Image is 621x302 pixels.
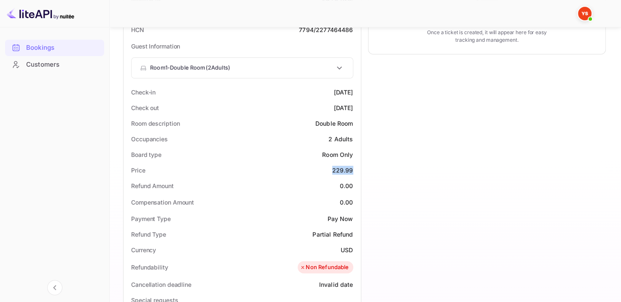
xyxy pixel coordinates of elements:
div: Refundability [131,263,168,272]
div: 0.00 [340,198,353,207]
div: Pay Now [327,214,353,223]
div: Occupancies [131,135,168,143]
div: Compensation Amount [131,198,194,207]
div: Currency [131,245,156,254]
a: Customers [5,57,104,72]
div: Board type [131,150,161,159]
div: Non Refundable [300,263,349,272]
div: 229.99 [332,166,353,175]
div: 7794/2277464486 [299,25,353,34]
p: Once a ticket is created, it will appear here for easy tracking and management. [423,29,550,44]
p: Guest Information [131,42,353,51]
div: Room1-Double Room(2Adults) [132,58,353,78]
div: 0.00 [340,181,353,190]
p: Room 1 - Double Room ( 2 Adults ) [150,64,230,72]
div: Customers [26,60,100,70]
div: HCN [131,25,144,34]
img: LiteAPI logo [7,7,74,20]
div: Price [131,166,145,175]
div: USD [341,245,353,254]
div: [DATE] [334,103,353,112]
div: Partial Refund [312,230,353,239]
div: Payment Type [131,214,171,223]
div: 2 Adults [328,135,353,143]
div: [DATE] [334,88,353,97]
a: Bookings [5,40,104,55]
div: Refund Amount [131,181,174,190]
button: Collapse navigation [47,280,62,295]
div: Room description [131,119,180,128]
div: Invalid date [319,280,353,289]
div: Customers [5,57,104,73]
img: Yandex Support [578,7,591,20]
div: Room Only [322,150,353,159]
div: Bookings [5,40,104,56]
div: Bookings [26,43,100,53]
div: Check-in [131,88,156,97]
div: Check out [131,103,159,112]
div: Double Room [315,119,353,128]
div: Cancellation deadline [131,280,191,289]
div: Refund Type [131,230,166,239]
